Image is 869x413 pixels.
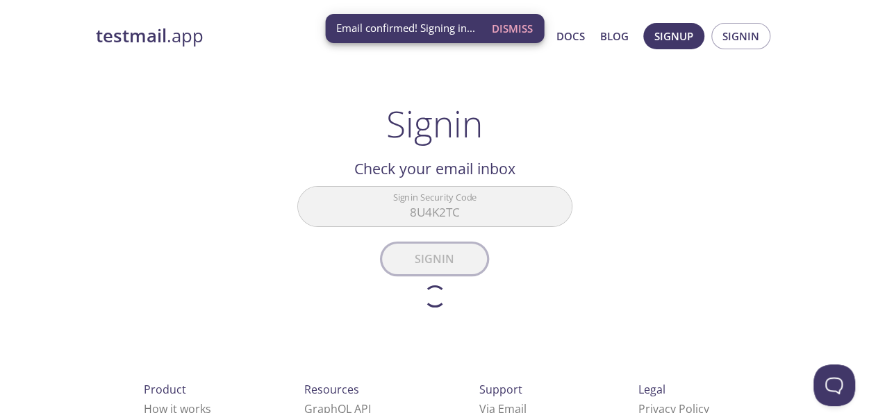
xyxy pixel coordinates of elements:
button: Signup [643,23,704,49]
span: Dismiss [492,19,533,37]
span: Email confirmed! Signing in... [336,21,475,35]
h2: Check your email inbox [297,157,572,180]
a: testmail.app [96,24,422,48]
span: Support [479,382,522,397]
a: Docs [556,27,585,45]
button: Dismiss [486,15,538,42]
h1: Signin [386,103,483,144]
iframe: Help Scout Beacon - Open [813,364,855,406]
span: Product [144,382,186,397]
span: Legal [638,382,665,397]
span: Signin [722,27,759,45]
span: Signup [654,27,693,45]
strong: testmail [96,24,167,48]
a: Blog [600,27,629,45]
span: Resources [304,382,359,397]
button: Signin [711,23,770,49]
